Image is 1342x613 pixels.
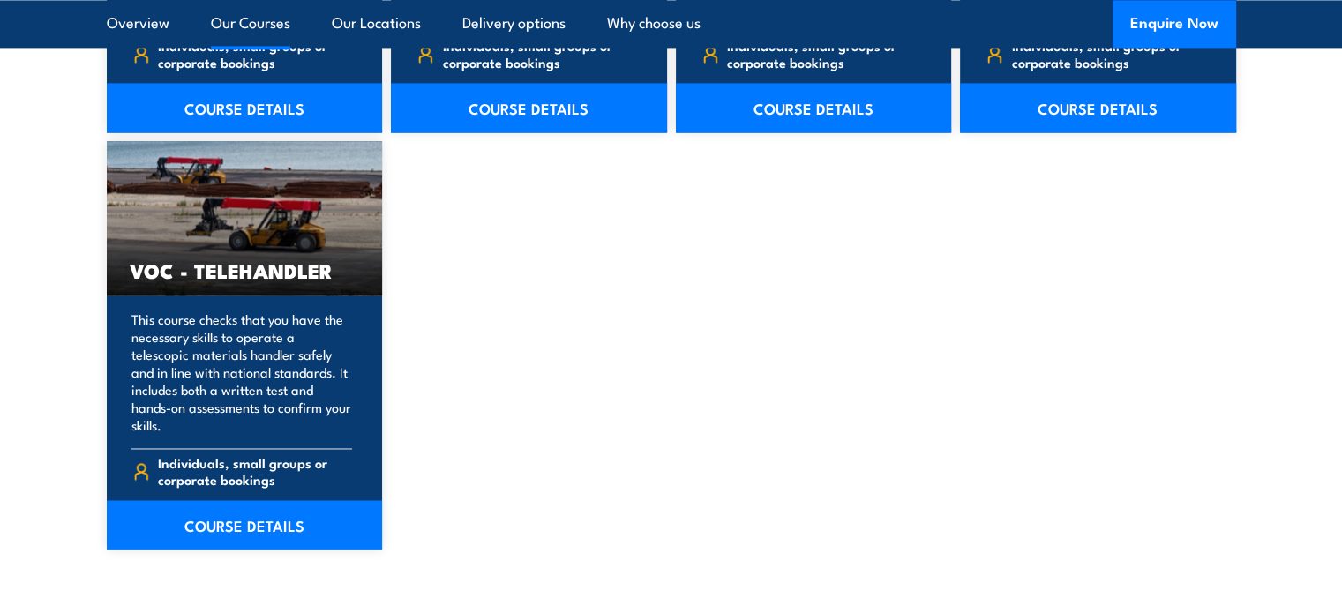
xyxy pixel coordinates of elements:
a: COURSE DETAILS [391,83,667,132]
a: COURSE DETAILS [107,500,383,549]
a: COURSE DETAILS [960,83,1236,132]
a: COURSE DETAILS [676,83,952,132]
h3: VOC - TELEHANDLER [130,260,360,280]
span: Individuals, small groups or corporate bookings [727,37,921,71]
span: Individuals, small groups or corporate bookings [158,37,352,71]
a: COURSE DETAILS [107,83,383,132]
span: Individuals, small groups or corporate bookings [443,37,637,71]
p: This course checks that you have the necessary skills to operate a telescopic materials handler s... [131,310,353,434]
span: Individuals, small groups or corporate bookings [1012,37,1206,71]
span: Individuals, small groups or corporate bookings [158,454,352,488]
